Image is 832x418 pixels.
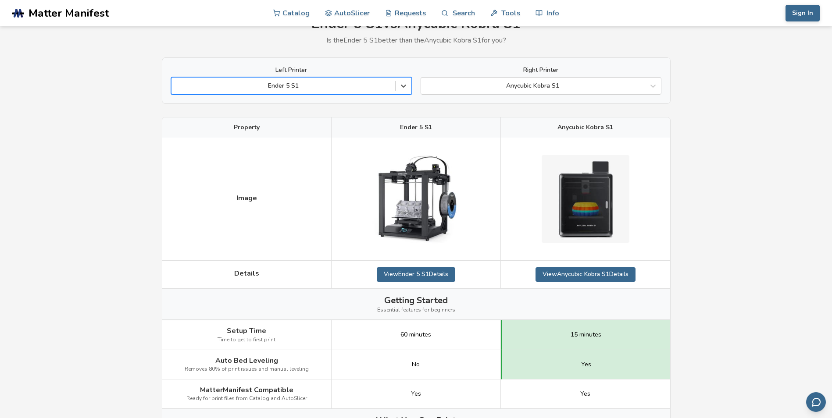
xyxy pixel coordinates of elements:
[400,331,431,338] span: 60 minutes
[162,16,671,32] h1: Ender 5 S1 vs Anycubic Kobra S1
[421,67,661,74] label: Right Printer
[372,144,460,254] img: Ender 5 S1
[542,155,629,243] img: Anycubic Kobra S1
[786,5,820,21] button: Sign In
[236,194,257,202] span: Image
[384,295,448,305] span: Getting Started
[571,331,601,338] span: 15 minutes
[29,7,109,19] span: Matter Manifest
[581,361,591,368] span: Yes
[806,392,826,412] button: Send feedback via email
[557,124,613,131] span: Anycubic Kobra S1
[377,307,455,313] span: Essential features for beginners
[171,67,412,74] label: Left Printer
[200,386,293,394] span: MatterManifest Compatible
[234,124,260,131] span: Property
[185,366,309,372] span: Removes 80% of print issues and manual leveling
[580,390,590,397] span: Yes
[162,36,671,44] p: Is the Ender 5 S1 better than the Anycubic Kobra S1 for you?
[412,361,420,368] span: No
[536,267,636,281] a: ViewAnycubic Kobra S1Details
[218,337,275,343] span: Time to get to first print
[215,357,278,365] span: Auto Bed Leveling
[234,269,259,277] span: Details
[377,267,455,281] a: ViewEnder 5 S1Details
[186,396,307,402] span: Ready for print files from Catalog and AutoSlicer
[400,124,432,131] span: Ender 5 S1
[227,327,266,335] span: Setup Time
[425,82,427,89] input: Anycubic Kobra S1
[411,390,421,397] span: Yes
